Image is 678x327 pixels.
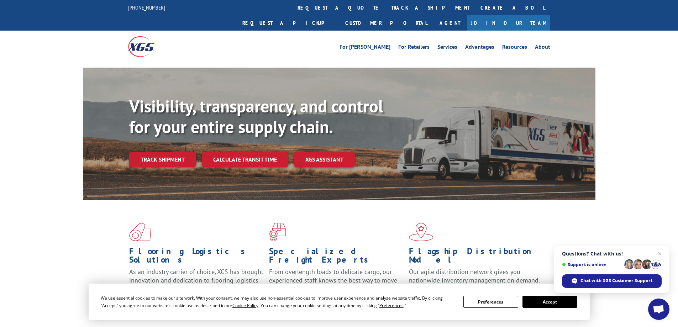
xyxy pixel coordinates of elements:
[379,302,404,308] span: Preferences
[465,44,494,52] a: Advantages
[437,44,457,52] a: Services
[269,268,404,299] p: From overlength loads to delicate cargo, our experienced staff knows the best way to move your fr...
[269,223,286,241] img: xgs-icon-focused-on-flooring-red
[340,15,432,31] a: Customer Portal
[409,268,540,284] span: Our agile distribution network gives you nationwide inventory management on demand.
[202,152,288,167] a: Calculate transit time
[294,152,355,167] a: XGS ASSISTANT
[398,44,430,52] a: For Retailers
[129,152,196,167] a: Track shipment
[409,223,433,241] img: xgs-icon-flagship-distribution-model-red
[502,44,527,52] a: Resources
[562,251,662,257] span: Questions? Chat with us!
[129,95,383,138] b: Visibility, transparency, and control for your entire supply chain.
[89,284,590,320] div: Cookie Consent Prompt
[648,299,669,320] div: Open chat
[522,296,577,308] button: Accept
[535,44,550,52] a: About
[232,302,258,308] span: Cookie Policy
[463,296,518,308] button: Preferences
[562,274,662,288] div: Chat with XGS Customer Support
[269,247,404,268] h1: Specialized Freight Experts
[580,278,652,284] span: Chat with XGS Customer Support
[409,247,543,268] h1: Flagship Distribution Model
[562,262,622,267] span: Support is online
[101,294,455,309] div: We use essential cookies to make our site work. With your consent, we may also use non-essential ...
[128,4,165,11] a: [PHONE_NUMBER]
[129,247,264,268] h1: Flooring Logistics Solutions
[237,15,340,31] a: Request a pickup
[340,44,390,52] a: For [PERSON_NAME]
[129,223,151,241] img: xgs-icon-total-supply-chain-intelligence-red
[467,15,550,31] a: Join Our Team
[432,15,467,31] a: Agent
[129,268,263,293] span: As an industry carrier of choice, XGS has brought innovation and dedication to flooring logistics...
[656,249,664,258] span: Close chat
